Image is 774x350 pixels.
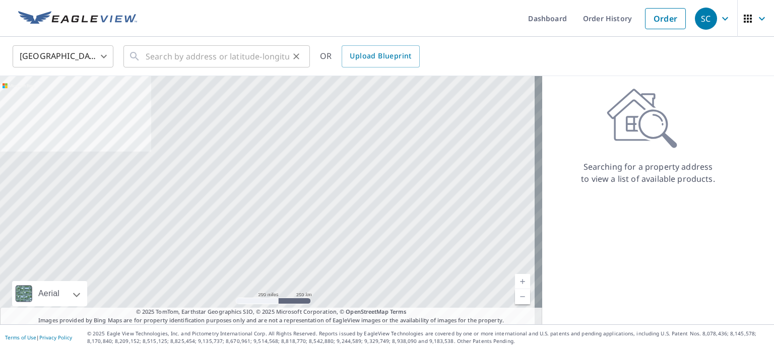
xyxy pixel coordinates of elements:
[515,274,530,289] a: Current Level 5, Zoom In
[136,308,407,316] span: © 2025 TomTom, Earthstar Geographics SIO, © 2025 Microsoft Corporation, ©
[13,42,113,71] div: [GEOGRAPHIC_DATA]
[289,49,303,63] button: Clear
[18,11,137,26] img: EV Logo
[35,281,62,306] div: Aerial
[39,334,72,341] a: Privacy Policy
[390,308,407,315] a: Terms
[146,42,289,71] input: Search by address or latitude-longitude
[342,45,419,67] a: Upload Blueprint
[346,308,388,315] a: OpenStreetMap
[645,8,686,29] a: Order
[580,161,716,185] p: Searching for a property address to view a list of available products.
[5,334,36,341] a: Terms of Use
[320,45,420,67] div: OR
[12,281,87,306] div: Aerial
[87,330,769,345] p: © 2025 Eagle View Technologies, Inc. and Pictometry International Corp. All Rights Reserved. Repo...
[695,8,717,30] div: SC
[515,289,530,304] a: Current Level 5, Zoom Out
[5,334,72,340] p: |
[350,50,411,62] span: Upload Blueprint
